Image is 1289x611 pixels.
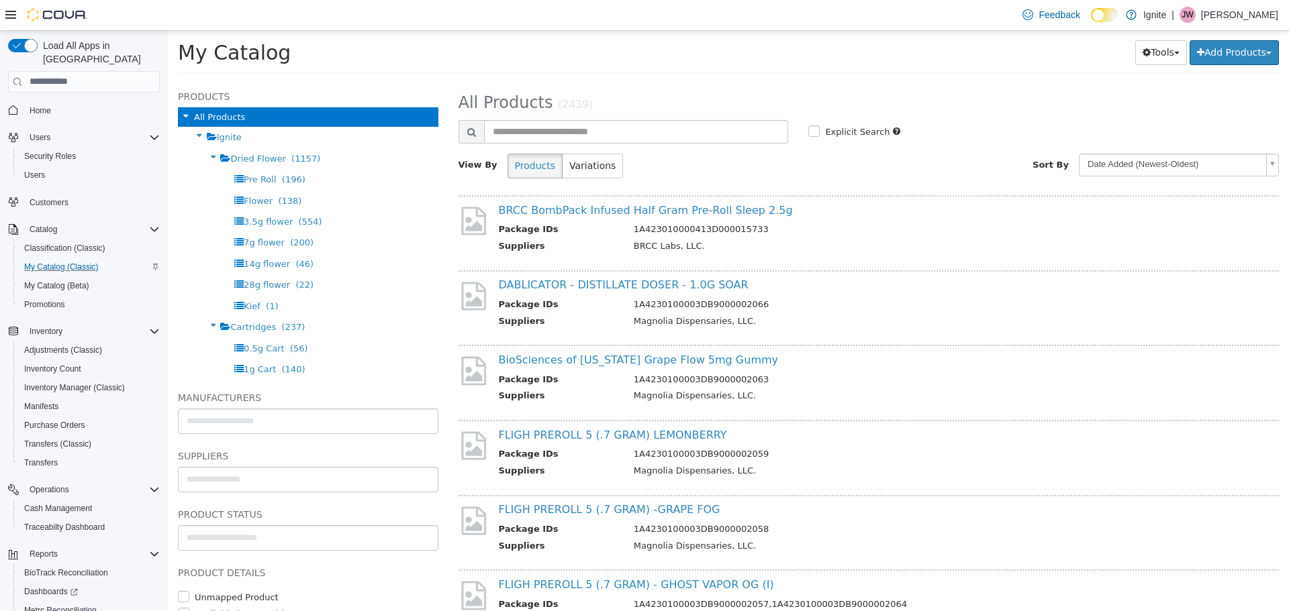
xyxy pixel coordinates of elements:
[76,333,108,343] span: 1g Cart
[456,209,1082,225] td: BRCC Labs, LLC.
[10,534,271,550] h5: Product Details
[331,492,456,508] th: Package IDs
[13,166,165,184] button: Users
[19,342,107,358] a: Adjustments (Classic)
[76,186,125,196] span: 3.5g flower
[3,101,165,120] button: Home
[3,128,165,147] button: Users
[114,144,138,154] span: (196)
[98,270,110,280] span: (1)
[30,224,57,235] span: Catalog
[456,492,1082,508] td: 1A4230100003DB9000002058
[24,221,62,237] button: Catalog
[331,472,553,485] a: FLIGH PREROLL 5 (.7 GRAM) -GRAPE FOG
[1201,7,1278,23] p: [PERSON_NAME]
[19,455,160,471] span: Transfers
[24,364,81,374] span: Inventory Count
[24,420,85,431] span: Purchase Orders
[24,382,125,393] span: Inventory Manager (Classic)
[110,165,134,175] span: (138)
[967,9,1019,34] button: Tools
[19,240,160,256] span: Classification (Classic)
[76,249,122,259] span: 28g flower
[19,296,160,313] span: Promotions
[456,358,1082,375] td: Magnolia Dispensaries, LLC.
[456,342,1082,359] td: 1A4230100003DB9000002063
[3,545,165,563] button: Reports
[24,546,63,562] button: Reports
[76,165,105,175] span: Flower
[19,167,50,183] a: Users
[19,148,81,164] a: Security Roles
[24,129,160,146] span: Users
[456,508,1082,525] td: Magnolia Dispensaries, LLC.
[1182,7,1193,23] span: JW
[19,436,160,452] span: Transfers (Classic)
[19,436,97,452] a: Transfers (Classic)
[124,123,152,133] span: (1157)
[291,398,321,431] img: missing-image.png
[390,68,425,80] small: (2439)
[291,474,321,506] img: missing-image.png
[128,228,146,238] span: (46)
[26,81,77,91] span: All Products
[331,284,456,300] th: Suppliers
[331,247,581,260] a: DABLICATOR - DISTILLATE DOSER - 1.0G SOAR
[340,123,395,148] button: Products
[19,380,130,396] a: Inventory Manager (Classic)
[24,299,65,310] span: Promotions
[291,548,321,581] img: missing-image.png
[331,209,456,225] th: Suppliers
[24,345,102,355] span: Adjustments (Classic)
[24,439,91,449] span: Transfers (Classic)
[13,295,165,314] button: Promotions
[10,10,123,34] span: My Catalog
[331,192,456,209] th: Package IDs
[19,500,160,516] span: Cash Management
[19,342,160,358] span: Adjustments (Classic)
[131,186,154,196] span: (554)
[24,243,105,254] span: Classification (Classic)
[331,342,456,359] th: Package IDs
[30,326,62,337] span: Inventory
[1017,1,1085,28] a: Feedback
[3,192,165,212] button: Customers
[331,547,606,560] a: FLIGH PREROLL 5 (.7 GRAM) - GHOST VAPOR OG (I)
[19,519,160,535] span: Traceabilty Dashboard
[19,240,111,256] a: Classification (Classic)
[13,341,165,359] button: Adjustments (Classic)
[23,577,122,590] label: Available by Dropship
[122,313,140,323] span: (56)
[30,197,68,208] span: Customers
[24,262,99,272] span: My Catalog (Classic)
[13,416,165,435] button: Purchase Orders
[24,482,160,498] span: Operations
[19,565,113,581] a: BioTrack Reconciliation
[24,221,160,237] span: Catalog
[331,433,456,450] th: Suppliers
[1180,7,1196,23] div: Joshua Woodham
[24,401,58,412] span: Manifests
[24,482,75,498] button: Operations
[27,8,87,21] img: Cova
[19,417,160,433] span: Purchase Orders
[10,417,271,433] h5: Suppliers
[30,484,69,495] span: Operations
[3,480,165,499] button: Operations
[331,173,625,186] a: BRCC BombPack Infused Half Gram Pre-Roll Sleep 2.5g
[654,95,722,108] label: Explicit Search
[62,291,108,301] span: Cartridges
[13,582,165,601] a: Dashboards
[19,398,64,414] a: Manifests
[865,129,901,139] span: Sort By
[1091,8,1119,22] input: Dark Mode
[13,518,165,537] button: Traceabilty Dashboard
[331,358,456,375] th: Suppliers
[456,192,1082,209] td: 1A423010000413D000015733
[49,101,74,111] span: Ignite
[76,313,117,323] span: 0.5g Cart
[911,123,1111,146] a: Date Added (Newest-Oldest)
[19,584,83,600] a: Dashboards
[24,129,56,146] button: Users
